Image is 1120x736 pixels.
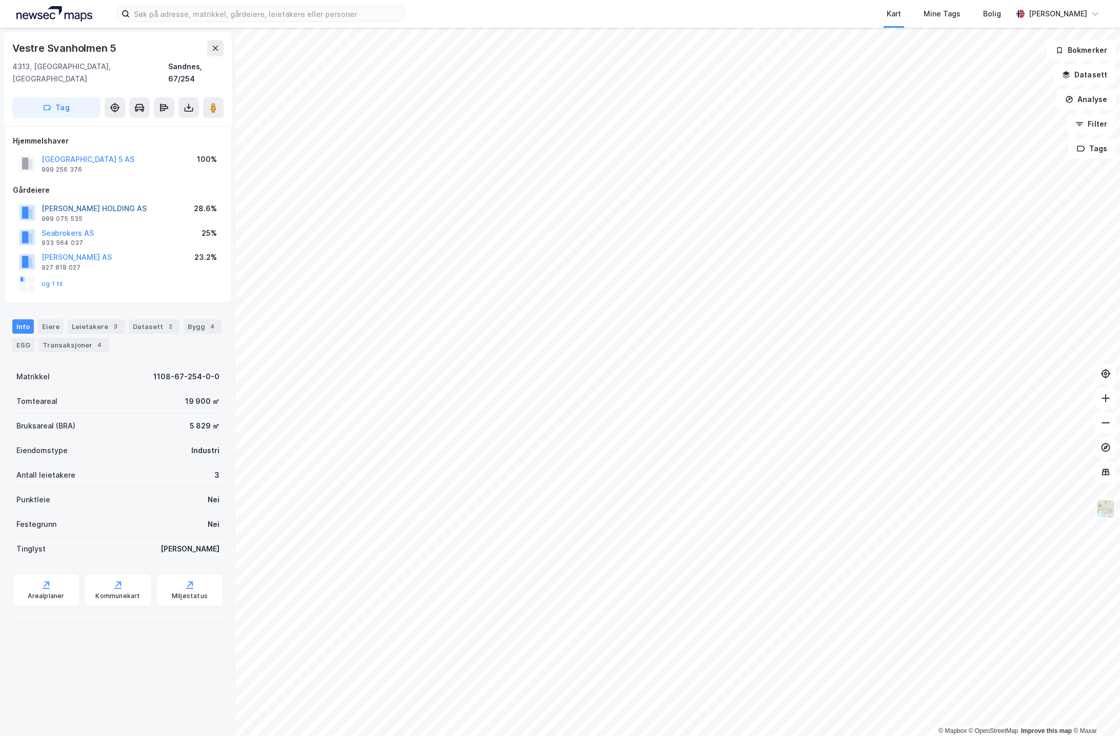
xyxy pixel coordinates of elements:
div: Tomteareal [16,395,57,407]
div: Hjemmelshaver [13,135,223,147]
div: Punktleie [16,494,50,506]
div: Nei [208,518,219,530]
div: 927 818 027 [42,263,81,272]
div: ESG [12,338,34,352]
div: Nei [208,494,219,506]
div: 999 256 376 [42,166,82,174]
div: Bruksareal (BRA) [16,420,75,432]
div: Kontrollprogram for chat [1069,687,1120,736]
div: Info [12,319,34,334]
div: Kart [887,8,901,20]
div: Datasett [129,319,179,334]
div: Transaksjoner [38,338,109,352]
iframe: Chat Widget [1069,687,1120,736]
input: Søk på adresse, matrikkel, gårdeiere, leietakere eller personer [130,6,404,22]
div: 2 [165,321,175,332]
div: 25% [202,227,217,239]
div: 5 829 ㎡ [190,420,219,432]
div: 19 900 ㎡ [185,395,219,407]
div: Mine Tags [924,8,961,20]
div: Leietakere [68,319,125,334]
div: 933 564 037 [42,239,83,247]
a: Improve this map [1021,727,1072,734]
div: 4313, [GEOGRAPHIC_DATA], [GEOGRAPHIC_DATA] [12,60,168,85]
a: OpenStreetMap [969,727,1018,734]
div: [PERSON_NAME] [1029,8,1087,20]
div: Kommunekart [95,592,140,600]
div: Festegrunn [16,518,56,530]
div: 100% [197,153,217,166]
div: Industri [191,444,219,457]
div: 989 075 535 [42,215,83,223]
div: [PERSON_NAME] [161,543,219,555]
div: Eiere [38,319,64,334]
div: Gårdeiere [13,184,223,196]
img: logo.a4113a55bc3d86da70a041830d287a7e.svg [16,6,92,22]
div: Vestre Svanholmen 5 [12,40,118,56]
div: Bygg [184,319,222,334]
div: Miljøstatus [172,592,208,600]
div: 3 [214,469,219,481]
div: Bolig [983,8,1001,20]
div: 3 [110,321,121,332]
div: Sandnes, 67/254 [168,60,224,85]
button: Bokmerker [1047,40,1116,60]
div: Tinglyst [16,543,46,555]
div: Eiendomstype [16,444,68,457]
img: Z [1096,499,1115,519]
div: 23.2% [194,251,217,263]
div: Arealplaner [28,592,64,600]
div: Antall leietakere [16,469,75,481]
div: 28.6% [194,202,217,215]
div: 4 [94,340,105,350]
button: Datasett [1053,65,1116,85]
button: Tags [1068,138,1116,159]
div: Matrikkel [16,371,50,383]
div: 4 [207,321,217,332]
a: Mapbox [938,727,967,734]
div: 1108-67-254-0-0 [153,371,219,383]
button: Analyse [1056,89,1116,110]
button: Filter [1067,114,1116,134]
button: Tag [12,97,101,118]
